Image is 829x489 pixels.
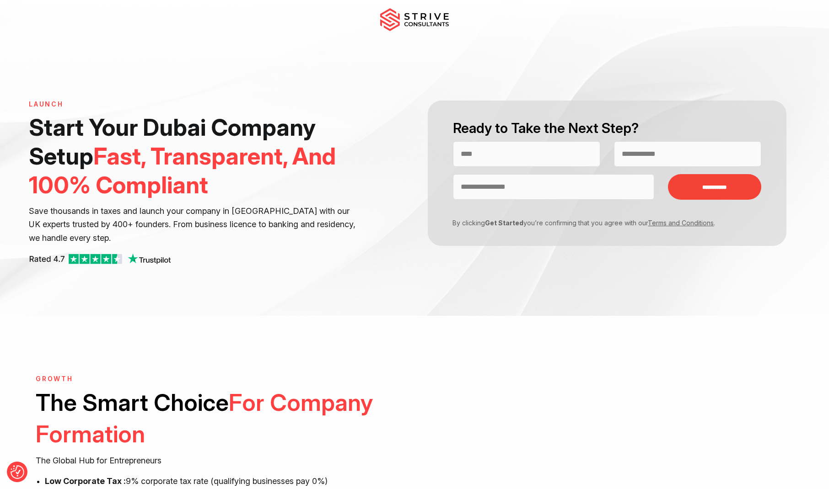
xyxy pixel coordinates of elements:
button: Consent Preferences [11,465,24,479]
img: main-logo.svg [380,8,449,31]
p: 9% corporate tax rate (qualifying businesses pay 0%) [45,474,408,488]
a: Terms and Conditions [648,219,714,227]
h2: Ready to Take the Next Step? [453,119,761,138]
img: Revisit consent button [11,465,24,479]
p: The Global Hub for Entrepreneurs [36,454,408,468]
p: Save thousands in taxes and launch your company in [GEOGRAPHIC_DATA] with our UK experts trusted ... [29,204,361,245]
h2: The Smart Choice [36,387,408,450]
span: Fast, Transparent, And 100% Compliant [29,142,336,199]
h6: LAUNCH [29,101,361,108]
h6: GROWTH [36,375,408,383]
form: Contact form [414,101,800,246]
strong: Low Corporate Tax : [45,476,126,486]
strong: Get Started [485,219,523,227]
p: By clicking you’re confirming that you agree with our . [446,218,754,228]
h1: Start Your Dubai Company Setup [29,113,361,200]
